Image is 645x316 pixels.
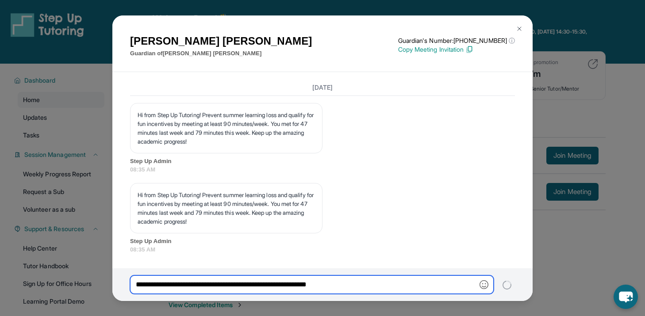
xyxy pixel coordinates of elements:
img: Copy Icon [465,46,473,53]
p: Hi from Step Up Tutoring! Prevent summer learning loss and qualify for fun incentives by meeting ... [138,190,315,226]
p: Hi from Step Up Tutoring! Prevent summer learning loss and qualify for fun incentives by meeting ... [138,110,315,146]
img: Close Icon [516,25,523,32]
p: Guardian of [PERSON_NAME] [PERSON_NAME] [130,49,312,58]
p: Guardian's Number: [PHONE_NUMBER] [398,36,515,45]
span: Step Up Admin [130,157,515,166]
span: Step Up Admin [130,237,515,246]
button: chat-button [614,285,638,309]
p: Copy Meeting Invitation [398,45,515,54]
span: ⓘ [509,36,515,45]
h1: [PERSON_NAME] [PERSON_NAME] [130,33,312,49]
img: Emoji [480,280,488,289]
span: 08:35 AM [130,245,515,254]
h3: [DATE] [130,83,515,92]
span: 08:35 AM [130,165,515,174]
